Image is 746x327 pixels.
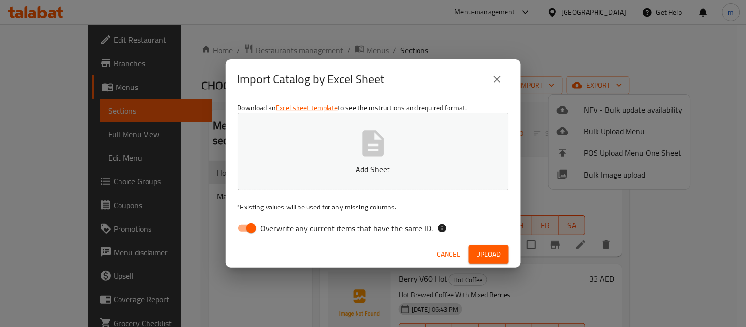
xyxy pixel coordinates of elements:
[238,71,385,87] h2: Import Catalog by Excel Sheet
[226,99,521,241] div: Download an to see the instructions and required format.
[261,222,433,234] span: Overwrite any current items that have the same ID.
[469,245,509,264] button: Upload
[437,223,447,233] svg: If the overwrite option isn't selected, then the items that match an existing ID will be ignored ...
[276,101,338,114] a: Excel sheet template
[437,248,461,261] span: Cancel
[485,67,509,91] button: close
[477,248,501,261] span: Upload
[433,245,465,264] button: Cancel
[253,163,494,175] p: Add Sheet
[238,113,509,190] button: Add Sheet
[238,202,509,212] p: Existing values will be used for any missing columns.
